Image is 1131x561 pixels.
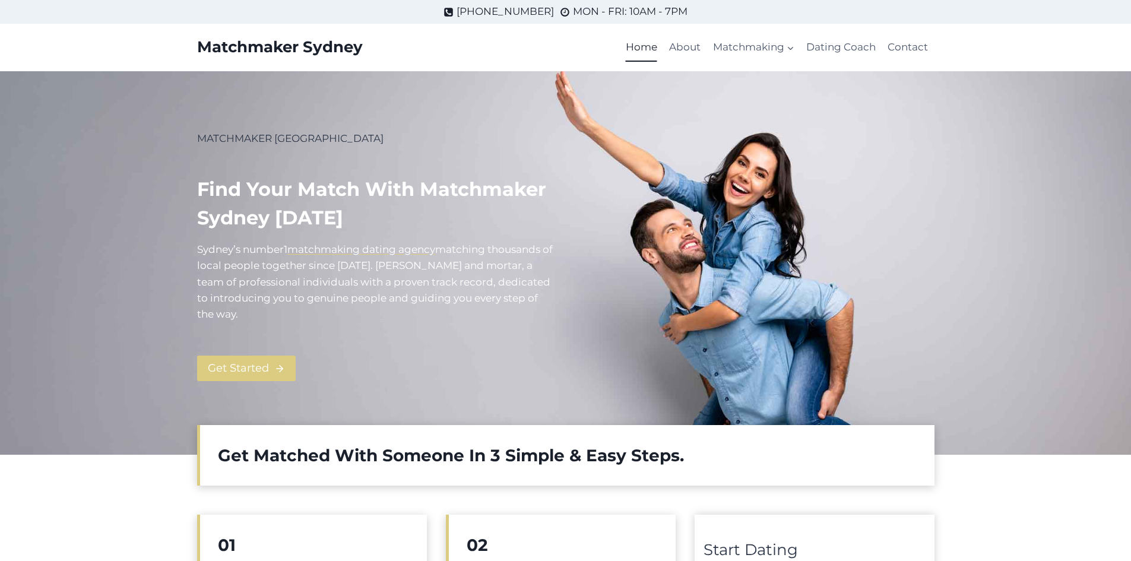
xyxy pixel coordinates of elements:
[435,243,446,255] mark: m
[800,33,882,62] a: Dating Coach
[573,4,688,20] span: MON - FRI: 10AM - 7PM
[197,131,556,147] p: MATCHMAKER [GEOGRAPHIC_DATA]
[197,38,363,56] a: Matchmaker Sydney
[713,39,794,55] span: Matchmaking
[620,33,934,62] nav: Primary
[218,443,917,468] h2: Get Matched With Someone In 3 Simple & Easy Steps.​
[707,33,800,62] a: Matchmaking
[467,533,658,557] h2: 02
[197,175,556,232] h1: Find your match with Matchmaker Sydney [DATE]
[457,4,554,20] span: [PHONE_NUMBER]
[287,243,435,255] a: matchmaking dating agency
[443,4,554,20] a: [PHONE_NUMBER]
[882,33,934,62] a: Contact
[197,242,556,322] p: Sydney’s number atching thousands of local people together since [DATE]. [PERSON_NAME] and mortar...
[663,33,707,62] a: About
[284,243,287,255] mark: 1
[197,356,296,381] a: Get Started
[218,533,409,557] h2: 01
[208,360,269,377] span: Get Started
[620,33,663,62] a: Home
